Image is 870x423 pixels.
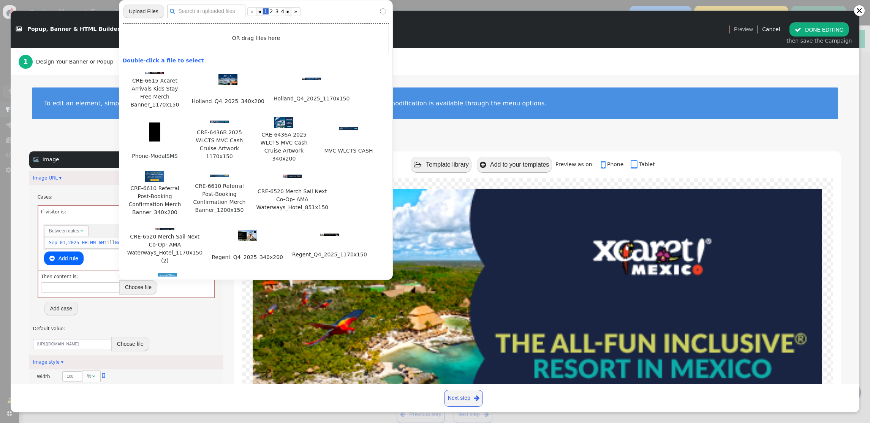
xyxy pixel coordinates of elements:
span: 4 [280,8,285,14]
a: Cancel [762,26,780,32]
span:  [474,393,479,403]
input: Search in uploaded files [167,5,245,18]
img: c456885750c1a706-th.jpeg [155,228,174,231]
a: ◂ [256,7,263,16]
span: 2025 [68,239,79,246]
button: Template library [411,157,471,172]
img: 35cd451adda532d5-th.jpeg [149,122,160,142]
img: ba8c50b5216e3def-th.jpeg [145,171,164,182]
span: Sep [49,239,57,246]
img: 01b7d015a6e162b4-th.jpeg [283,175,302,178]
span: Holland_Q4_2025_340x200 [191,97,265,106]
span: Popup, Banner & HTML Builder: [27,26,122,32]
b: 1 [24,58,28,65]
span: CRE-6436B 2025 WLCTS MVC Cash Cruise Artwork 1170x150 [191,128,248,161]
a: » [291,7,301,16]
span: CRE-6436A 2025 WLCTS MVC Cash Cruise Artwork 340x200 [255,130,312,163]
span: Preview as on: [555,161,599,167]
span: Design Your Banner or Popup [36,58,117,66]
div: To edit an element, simply click on it to access its customization options. For developers, advan... [44,100,826,107]
img: c3baa4d6dfbea51d-th.jpeg [210,121,229,123]
a: Image style ▾ [33,359,63,365]
img: 7a51f1cb449d2f0f-th.jpeg [274,117,293,128]
span: Nov [115,239,123,246]
div: % [87,373,91,380]
a: Preview [734,22,753,36]
span:  [33,157,39,162]
span:  [81,229,84,233]
span: , : till , : [44,237,192,249]
span: AM [98,239,104,246]
button: Choose file [111,337,149,351]
img: 88c4d471b64c4c9d-th.jpeg [218,74,237,86]
button: Choose file [119,280,157,294]
div: Default value: [33,325,220,332]
a: 1 Design Your Banner or Popup · · · [19,48,143,75]
span:  [795,27,801,33]
span: CRE-6520 Merch Sail Next Co-Op- AMA Waterways_Hotel_1170x150 (2) [126,232,203,265]
a: Next step [444,390,483,407]
span: Holland_Q4_2025_1170x150 [273,94,350,103]
a: Phone [601,161,629,167]
span: Width [37,374,50,379]
button: Add case [44,302,78,315]
a: Tablet [631,161,655,167]
img: 3a0e99f3e255409b-th.jpeg [339,127,358,130]
div: Cases: [38,194,215,200]
button: DONE EDITING [789,22,849,36]
a: ▸ [285,7,291,16]
span: Regent_Q4_2025_1170x150 [291,250,368,259]
img: b71ef78883192807-th.jpeg [302,78,321,80]
span: CRE-6610 Referral Post-Booking Confirmation Merch Banner_340x200 [126,184,183,217]
span:  [414,161,422,169]
img: 752846084be4b810-th.jpeg [238,230,257,242]
button: Add to your templates [477,157,552,172]
span:  [16,27,22,32]
img: 3e5b12f9f4b83f17-th.jpeg [210,175,229,177]
td: OR drag files here [123,23,389,53]
span:  [601,159,607,170]
span: 2 [269,8,274,14]
span: MVC WLCTS CASH [323,146,373,155]
span: CRE-6610 Referral Post-Booking Confirmation Merch Banner_1200x150 [191,182,248,215]
span:  [49,255,55,261]
span: 1 [263,8,269,14]
a:  [102,372,105,378]
a: « [247,7,257,16]
span:  [631,159,639,170]
span: CRE-6520 Merch Sail Next Co-Op- AMA Waterways_Hotel_851x150 [255,187,329,212]
span: CRE-6615 Xcaret Arrivals Kids Stay Free Merch Banner_1170x150 [126,76,183,109]
div: Double-click a file to select [122,57,389,65]
span: 3 [274,8,280,14]
span: 01 [60,239,66,246]
a: Image URL ▾ [33,175,62,181]
img: 37be77d714f01d49-th.jpeg [320,234,339,236]
div: Between dates [49,227,79,234]
div: Then content is: [38,270,214,298]
div: then save the Campaign [786,37,852,45]
span: Phone-ModalSMS [131,152,178,161]
div: If visitor is: [38,206,214,270]
span:  [92,374,95,378]
img: 5f6ba5d10b5e9ce9-th.jpeg [158,273,177,284]
span: HH [82,239,88,246]
span:  [170,7,175,15]
span: Preview [734,25,753,33]
span: Regent_Q4_2025_340x200 [211,253,284,262]
span:  [480,161,486,169]
button: Add rule [44,251,84,265]
img: 5bde72f43923a600-th.jpeg [145,72,164,75]
span: MM [90,239,96,246]
span:  [102,372,105,378]
span: Image [43,156,59,162]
